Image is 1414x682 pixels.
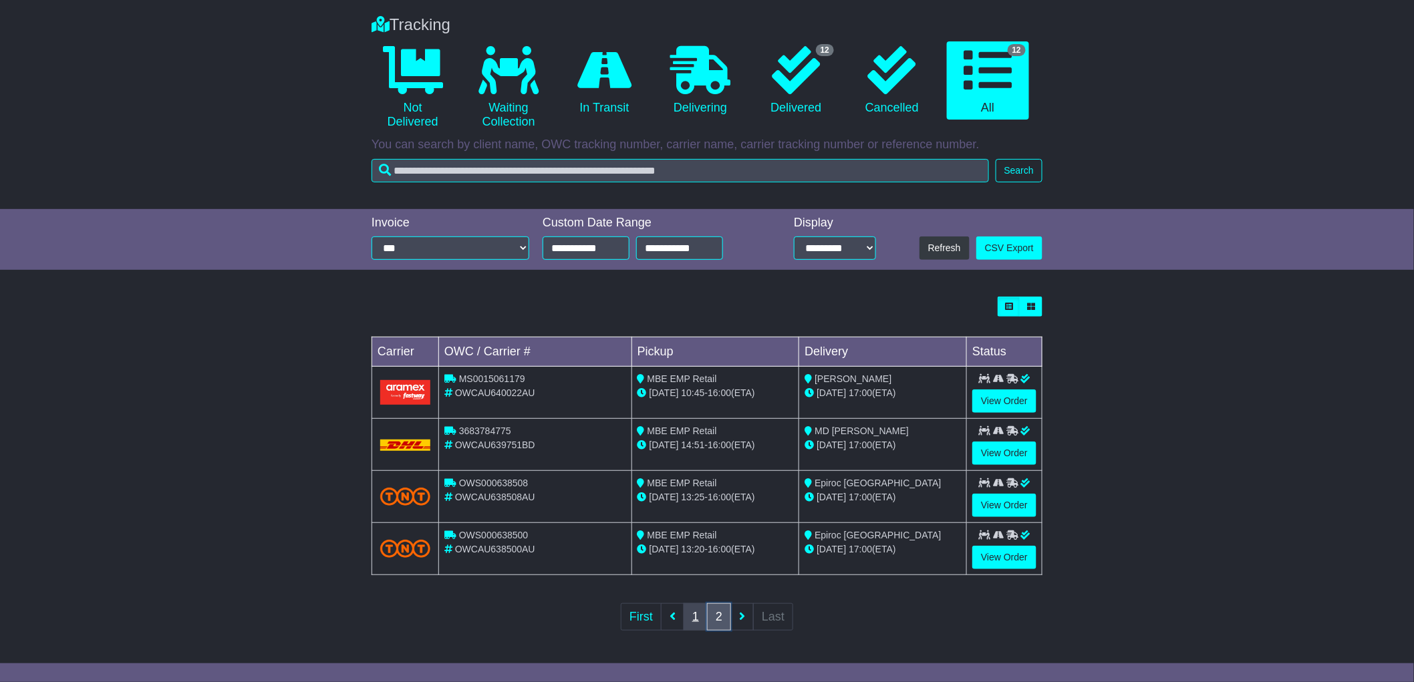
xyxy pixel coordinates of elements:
td: Carrier [372,337,439,367]
span: [DATE] [817,492,846,502]
div: Invoice [372,216,529,230]
span: [DATE] [817,440,846,450]
span: OWCAU639751BD [455,440,535,450]
span: 17:00 [849,544,872,554]
button: Search [996,159,1042,182]
span: MBE EMP Retail [648,373,717,384]
span: [DATE] [817,387,846,398]
a: In Transit [563,41,646,120]
a: First [621,603,662,631]
img: TNT_Domestic.png [380,540,430,558]
span: MD [PERSON_NAME] [815,425,909,436]
div: - (ETA) [638,490,794,504]
span: [DATE] [650,387,679,398]
span: [DATE] [650,492,679,502]
a: Cancelled [851,41,933,120]
div: - (ETA) [638,542,794,556]
span: [PERSON_NAME] [815,373,891,384]
span: Epiroc [GEOGRAPHIC_DATA] [815,530,941,540]
a: View Order [972,494,1036,517]
a: View Order [972,546,1036,569]
span: 12 [816,44,834,56]
a: 12 All [947,41,1029,120]
span: 13:25 [682,492,705,502]
span: [DATE] [650,440,679,450]
a: 2 [707,603,731,631]
td: Delivery [799,337,967,367]
a: CSV Export [976,236,1042,260]
span: 17:00 [849,387,872,398]
span: MS0015061179 [459,373,525,384]
a: 12 Delivered [755,41,837,120]
span: 14:51 [682,440,705,450]
span: 17:00 [849,492,872,502]
div: - (ETA) [638,386,794,400]
p: You can search by client name, OWC tracking number, carrier name, carrier tracking number or refe... [372,138,1042,152]
span: OWCAU638500AU [455,544,535,554]
span: 13:20 [682,544,705,554]
span: 16:00 [708,440,731,450]
span: 17:00 [849,440,872,450]
span: 16:00 [708,492,731,502]
img: Aramex.png [380,380,430,405]
a: Not Delivered [372,41,454,134]
span: 16:00 [708,387,731,398]
div: (ETA) [805,386,961,400]
span: 12 [1008,44,1026,56]
button: Refresh [920,236,970,260]
span: 16:00 [708,544,731,554]
span: OWS000638508 [459,478,529,488]
div: (ETA) [805,542,961,556]
a: Waiting Collection [467,41,549,134]
div: Display [794,216,876,230]
td: Status [967,337,1042,367]
span: MBE EMP Retail [648,478,717,488]
a: Delivering [659,41,741,120]
a: View Order [972,389,1036,413]
a: View Order [972,442,1036,465]
span: 10:45 [682,387,705,398]
span: OWS000638500 [459,530,529,540]
span: MBE EMP Retail [648,425,717,436]
img: TNT_Domestic.png [380,488,430,506]
span: Epiroc [GEOGRAPHIC_DATA] [815,478,941,488]
span: OWCAU638508AU [455,492,535,502]
div: Custom Date Range [543,216,757,230]
div: (ETA) [805,490,961,504]
td: Pickup [631,337,799,367]
td: OWC / Carrier # [439,337,632,367]
span: [DATE] [650,544,679,554]
div: (ETA) [805,438,961,452]
div: - (ETA) [638,438,794,452]
span: 3683784775 [459,425,511,436]
img: DHL.png [380,440,430,450]
span: OWCAU640022AU [455,387,535,398]
div: Tracking [365,15,1049,35]
a: 1 [684,603,708,631]
span: [DATE] [817,544,846,554]
span: MBE EMP Retail [648,530,717,540]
